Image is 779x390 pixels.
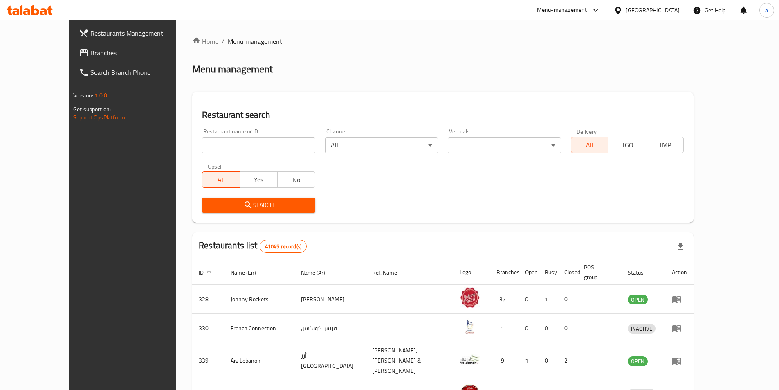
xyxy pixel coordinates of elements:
button: TGO [608,137,646,153]
button: All [202,171,240,188]
label: Delivery [577,128,597,134]
td: 330 [192,314,224,343]
button: TMP [646,137,684,153]
td: 0 [538,314,558,343]
span: a [765,6,768,15]
img: Arz Lebanon [460,349,480,370]
span: 1.0.0 [94,90,107,101]
div: Menu [672,323,687,333]
td: فرنش كونكشن [294,314,366,343]
span: TMP [649,139,680,151]
span: Yes [243,174,274,186]
span: Get support on: [73,104,111,115]
nav: breadcrumb [192,36,694,46]
label: Upsell [208,163,223,169]
td: 1 [490,314,519,343]
span: OPEN [628,295,648,304]
span: All [206,174,237,186]
h2: Restaurant search [202,109,684,121]
td: 37 [490,285,519,314]
span: Ref. Name [372,268,408,277]
span: No [281,174,312,186]
a: Support.OpsPlatform [73,112,125,123]
span: Menu management [228,36,282,46]
div: Menu [672,294,687,304]
td: Arz Lebanon [224,343,294,379]
button: Search [202,198,315,213]
td: [PERSON_NAME],[PERSON_NAME] & [PERSON_NAME] [366,343,453,379]
div: Menu [672,356,687,366]
td: 0 [538,343,558,379]
span: Restaurants Management [90,28,193,38]
img: French Connection [460,316,480,337]
a: Search Branch Phone [72,63,199,82]
span: Branches [90,48,193,58]
td: 1 [538,285,558,314]
span: INACTIVE [628,324,656,334]
span: All [575,139,606,151]
span: TGO [612,139,643,151]
span: POS group [584,262,611,282]
td: أرز [GEOGRAPHIC_DATA] [294,343,366,379]
th: Branches [490,260,519,285]
button: All [571,137,609,153]
button: No [277,171,315,188]
a: Branches [72,43,199,63]
span: Search [209,200,308,210]
a: Restaurants Management [72,23,199,43]
td: 9 [490,343,519,379]
th: Closed [558,260,577,285]
td: 2 [558,343,577,379]
li: / [222,36,224,46]
span: Status [628,268,654,277]
td: 0 [558,285,577,314]
td: [PERSON_NAME] [294,285,366,314]
td: 0 [519,285,538,314]
h2: Menu management [192,63,273,76]
div: [GEOGRAPHIC_DATA] [626,6,680,15]
th: Open [519,260,538,285]
div: Export file [671,237,690,256]
div: Total records count [260,240,307,253]
span: OPEN [628,356,648,366]
td: French Connection [224,314,294,343]
img: Johnny Rockets [460,287,480,308]
span: 41045 record(s) [260,243,306,250]
input: Search for restaurant name or ID.. [202,137,315,153]
h2: Restaurants list [199,239,307,253]
td: 0 [558,314,577,343]
a: Home [192,36,218,46]
td: 1 [519,343,538,379]
td: Johnny Rockets [224,285,294,314]
span: ID [199,268,214,277]
th: Logo [453,260,490,285]
td: 0 [519,314,538,343]
th: Action [665,260,694,285]
th: Busy [538,260,558,285]
div: ​ [448,137,561,153]
td: 328 [192,285,224,314]
button: Yes [240,171,278,188]
td: 339 [192,343,224,379]
span: Version: [73,90,93,101]
div: All [325,137,438,153]
span: Name (Ar) [301,268,336,277]
span: Name (En) [231,268,267,277]
span: Search Branch Phone [90,68,193,77]
div: Menu-management [537,5,587,15]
